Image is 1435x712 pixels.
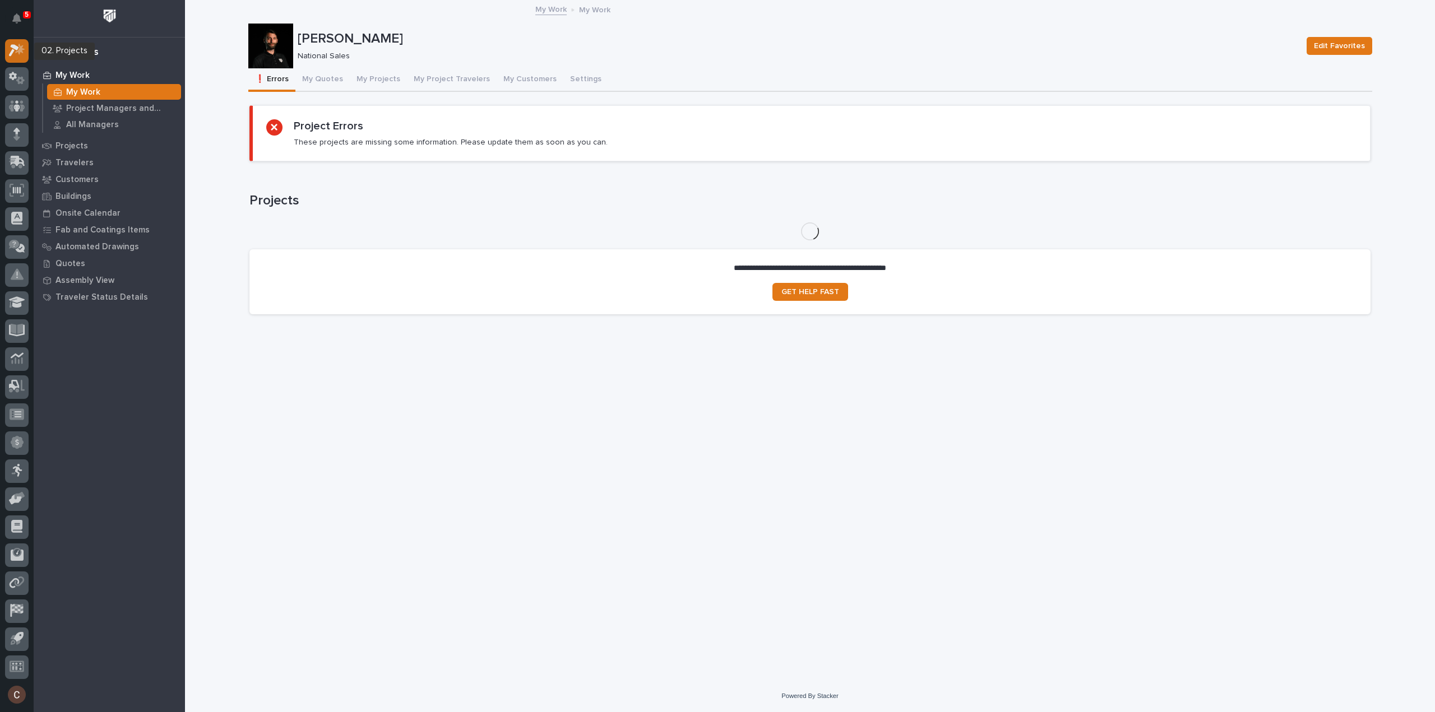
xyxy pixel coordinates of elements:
[298,31,1298,47] p: [PERSON_NAME]
[248,68,295,92] button: ❗ Errors
[5,683,29,706] button: users-avatar
[34,171,185,188] a: Customers
[55,208,121,218] p: Onsite Calendar
[55,276,114,286] p: Assembly View
[55,141,88,151] p: Projects
[5,7,29,30] button: Notifications
[43,46,99,59] div: 02. Projects
[55,259,85,269] p: Quotes
[34,67,185,83] a: My Work
[43,100,185,116] a: Project Managers and Engineers
[66,87,100,97] p: My Work
[34,288,185,305] a: Traveler Status Details
[34,272,185,288] a: Assembly View
[99,6,120,26] img: Workspace Logo
[350,68,407,92] button: My Projects
[55,242,139,252] p: Automated Drawings
[34,204,185,221] a: Onsite Calendar
[1307,37,1372,55] button: Edit Favorites
[34,221,185,238] a: Fab and Coatings Items
[1314,39,1365,53] span: Edit Favorites
[55,175,99,185] p: Customers
[34,188,185,204] a: Buildings
[563,68,608,92] button: Settings
[43,84,185,100] a: My Work
[34,154,185,171] a: Travelers
[43,117,185,132] a: All Managers
[55,158,94,168] p: Travelers
[294,119,363,133] h2: Project Errors
[55,225,150,235] p: Fab and Coatings Items
[55,192,91,202] p: Buildings
[407,68,497,92] button: My Project Travelers
[55,71,90,81] p: My Work
[25,11,29,18] p: 5
[249,193,1371,209] h1: Projects
[497,68,563,92] button: My Customers
[579,3,610,15] p: My Work
[66,120,119,130] p: All Managers
[295,68,350,92] button: My Quotes
[298,52,1293,61] p: National Sales
[34,137,185,154] a: Projects
[34,255,185,272] a: Quotes
[781,692,838,699] a: Powered By Stacker
[14,13,29,31] div: Notifications5
[535,2,567,15] a: My Work
[772,283,848,301] a: GET HELP FAST
[781,288,839,296] span: GET HELP FAST
[34,238,185,255] a: Automated Drawings
[55,292,148,303] p: Traveler Status Details
[294,137,608,147] p: These projects are missing some information. Please update them as soon as you can.
[66,104,177,114] p: Project Managers and Engineers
